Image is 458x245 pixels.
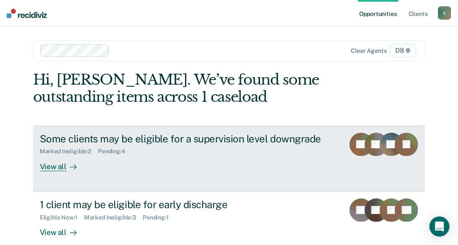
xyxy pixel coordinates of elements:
[390,44,417,57] span: D8
[40,199,334,211] div: 1 client may be eligible for early discharge
[40,148,98,155] div: Marked Ineligible : 2
[430,217,450,237] div: Open Intercom Messenger
[40,133,334,145] div: Some clients may be eligible for a supervision level downgrade
[7,9,47,18] img: Recidiviz
[438,6,451,20] button: S
[98,148,132,155] div: Pending : 4
[40,214,84,221] div: Eligible Now : 1
[143,214,175,221] div: Pending : 1
[351,47,386,54] div: Clear agents
[84,214,143,221] div: Marked Ineligible : 3
[33,71,347,106] div: Hi, [PERSON_NAME]. We’ve found some outstanding items across 1 caseload
[40,221,87,237] div: View all
[33,126,425,192] a: Some clients may be eligible for a supervision level downgradeMarked Ineligible:2Pending:4View all
[40,155,87,171] div: View all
